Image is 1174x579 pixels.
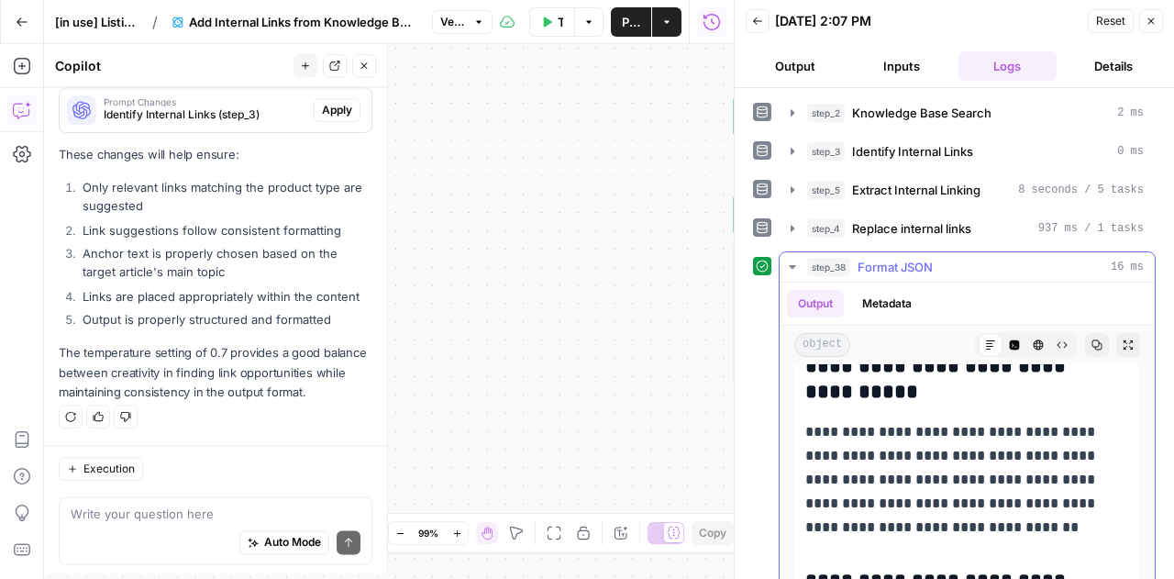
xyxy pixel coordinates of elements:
[529,7,574,37] button: Test Workflow
[59,457,143,481] button: Execution
[858,258,933,276] span: Format JSON
[83,461,135,477] span: Execution
[780,214,1155,243] button: 937 ms / 1 tasks
[152,11,158,33] span: /
[807,258,850,276] span: step_38
[787,290,844,317] button: Output
[852,104,991,122] span: Knowledge Base Search
[794,333,850,357] span: object
[1038,220,1144,237] span: 937 ms / 1 tasks
[322,102,352,118] span: Apply
[807,142,845,161] span: step_3
[780,137,1155,166] button: 0 ms
[44,7,149,37] button: [in use] Listicle Writer
[239,530,329,554] button: Auto Mode
[852,219,971,238] span: Replace internal links
[104,106,306,123] span: Identify Internal Links (step_3)
[852,181,980,199] span: Extract Internal Linking
[1117,143,1144,160] span: 0 ms
[780,175,1155,205] button: 8 seconds / 5 tasks
[1088,9,1134,33] button: Reset
[55,13,138,31] span: [in use] Listicle Writer
[432,10,493,34] button: Version 12
[314,98,360,122] button: Apply
[1117,105,1144,121] span: 2 ms
[1096,13,1125,29] span: Reset
[440,14,468,30] span: Version 12
[264,534,321,551] span: Auto Mode
[851,290,923,317] button: Metadata
[1111,259,1144,275] span: 16 ms
[78,311,372,329] li: Output is properly structured and formatted
[807,219,845,238] span: step_4
[558,13,563,31] span: Test Workflow
[59,344,372,402] p: The temperature setting of 0.7 provides a good balance between creativity in finding link opportu...
[78,178,372,215] li: Only relevant links matching the product type are suggested
[104,97,306,106] span: Prompt Changes
[692,521,734,545] button: Copy
[780,252,1155,282] button: 16 ms
[78,287,372,306] li: Links are placed appropriately within the content
[852,142,973,161] span: Identify Internal Links
[189,13,417,31] span: Add Internal Links from Knowledge Base [Legacy v2] - Fork
[746,51,845,81] button: Output
[418,526,438,540] span: 99%
[78,245,372,282] li: Anchor text is properly chosen based on the target article's main topic
[611,7,651,37] button: Publish
[55,57,288,75] div: Copilot
[807,181,845,199] span: step_5
[852,51,951,81] button: Inputs
[161,7,428,37] button: Add Internal Links from Knowledge Base [Legacy v2] - Fork
[1018,182,1144,198] span: 8 seconds / 5 tasks
[59,145,372,164] p: These changes will help ensure:
[780,98,1155,128] button: 2 ms
[1064,51,1163,81] button: Details
[807,104,845,122] span: step_2
[958,51,1058,81] button: Logs
[78,220,372,239] li: Link suggestions follow consistent formatting
[699,525,726,541] span: Copy
[622,13,640,31] span: Publish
